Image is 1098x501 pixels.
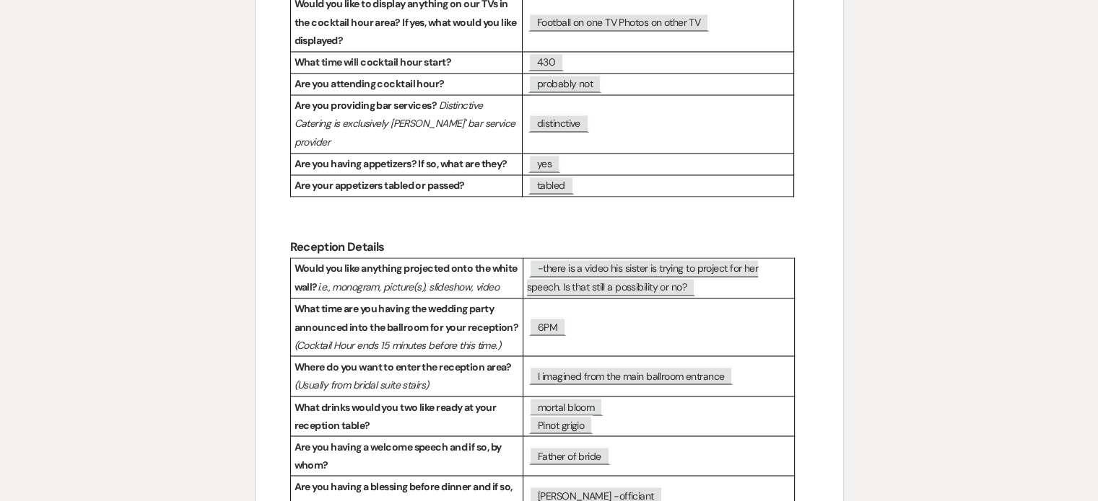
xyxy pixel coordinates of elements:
[528,74,601,92] span: probably not
[529,317,566,335] span: 6PM
[529,446,610,464] span: Father of bride
[295,378,429,391] em: (Usually from bridal suite stairs)
[528,13,709,31] span: Football on one TV Photos on other TV
[528,176,574,194] span: tabled
[295,338,501,351] em: (Cocktail Hour ends 15 minutes before this time.)
[295,99,518,148] em: Distinctive Catering is exclusively [PERSON_NAME]' bar service provider
[295,400,498,431] strong: What drinks would you two like ready at your reception table?
[295,157,507,170] strong: Are you having appetizers? If so, what are they?
[295,179,465,192] strong: Are your appetizers tabled or passed?
[529,366,733,384] span: I imagined from the main ballroom entrance
[529,415,593,433] span: Pinot grigio
[295,302,519,333] strong: What time are you having the wedding party announced into the ballroom for your reception?
[528,114,589,132] span: distinctive
[295,99,439,112] strong: Are you providing bar services?
[295,360,512,373] strong: Where do you want to enter the reception area?
[318,280,499,293] em: i.e., monogram, picture(s), slideshow, video
[529,397,603,415] span: mortal bloom
[290,239,385,254] strong: Reception Details
[295,77,445,90] strong: Are you attending cocktail hour?
[295,56,451,68] strong: What time will cocktail hour start?
[528,53,564,71] span: 430
[528,154,560,172] span: yes
[527,259,759,295] span: -there is a video his sister is trying to project for her speech. Is that still a possibility or no?
[295,262,520,293] strong: Would you like anything projected onto the white wall?
[295,440,503,471] strong: Are you having a welcome speech and if so, by whom?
